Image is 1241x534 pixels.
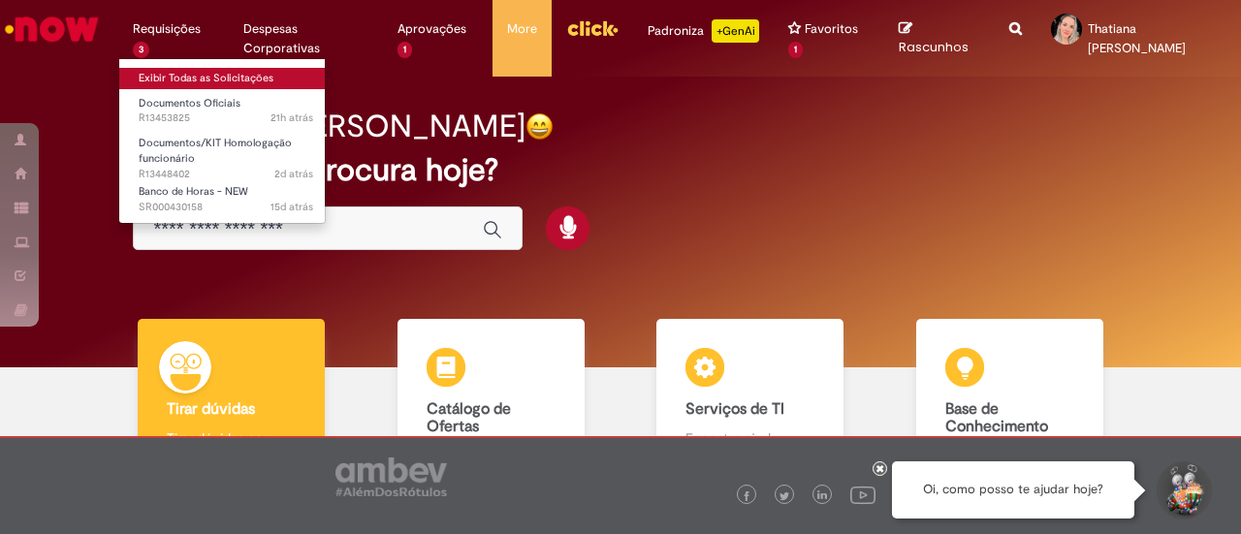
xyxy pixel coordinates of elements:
[525,112,554,141] img: happy-face.png
[892,461,1134,518] div: Oi, como posso te ajudar hoje?
[270,110,313,125] span: 21h atrás
[133,110,525,143] h2: Boa tarde, [PERSON_NAME]
[1088,20,1186,56] span: Thatiana [PERSON_NAME]
[270,200,313,214] time: 13/08/2025 18:28:08
[167,399,255,419] b: Tirar dúvidas
[788,42,803,58] span: 1
[139,200,313,215] span: SR000430158
[685,399,784,419] b: Serviços de TI
[133,42,149,58] span: 3
[648,19,759,43] div: Padroniza
[945,399,1048,436] b: Base de Conhecimento
[899,38,969,56] span: Rascunhos
[398,19,466,39] span: Aprovações
[274,167,313,181] span: 2d atrás
[899,20,980,56] a: Rascunhos
[133,153,1107,187] h2: O que você procura hoje?
[119,133,333,174] a: Aberto R13448402 : Documentos/KIT Homologação funcionário
[685,428,814,448] p: Encontre ajuda
[742,491,751,501] img: logo_footer_facebook.png
[712,19,759,43] p: +GenAi
[566,14,619,43] img: click_logo_yellow_360x200.png
[620,319,880,487] a: Serviços de TI Encontre ajuda
[270,110,313,125] time: 27/08/2025 17:08:59
[805,19,858,39] span: Favoritos
[118,58,326,224] ul: Requisições
[167,428,296,467] p: Tirar dúvidas com Lupi Assist e Gen Ai
[139,96,240,110] span: Documentos Oficiais
[1154,461,1212,519] button: Iniciar Conversa de Suporte
[507,19,537,39] span: More
[139,167,313,182] span: R13448402
[398,42,412,58] span: 1
[270,200,313,214] span: 15d atrás
[119,68,333,89] a: Exibir Todas as Solicitações
[243,19,369,58] span: Despesas Corporativas
[119,181,333,217] a: Aberto SR000430158 : Banco de Horas - NEW
[817,490,827,502] img: logo_footer_linkedin.png
[139,136,292,166] span: Documentos/KIT Homologação funcionário
[139,110,313,126] span: R13453825
[119,93,333,129] a: Aberto R13453825 : Documentos Oficiais
[362,319,621,487] a: Catálogo de Ofertas Abra uma solicitação
[139,184,248,199] span: Banco de Horas - NEW
[102,319,362,487] a: Tirar dúvidas Tirar dúvidas com Lupi Assist e Gen Ai
[335,457,447,496] img: logo_footer_ambev_rotulo_gray.png
[880,319,1140,487] a: Base de Conhecimento Consulte e aprenda
[780,491,789,501] img: logo_footer_twitter.png
[2,10,102,48] img: ServiceNow
[427,399,511,436] b: Catálogo de Ofertas
[274,167,313,181] time: 26/08/2025 13:44:50
[133,19,201,39] span: Requisições
[850,482,875,507] img: logo_footer_youtube.png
